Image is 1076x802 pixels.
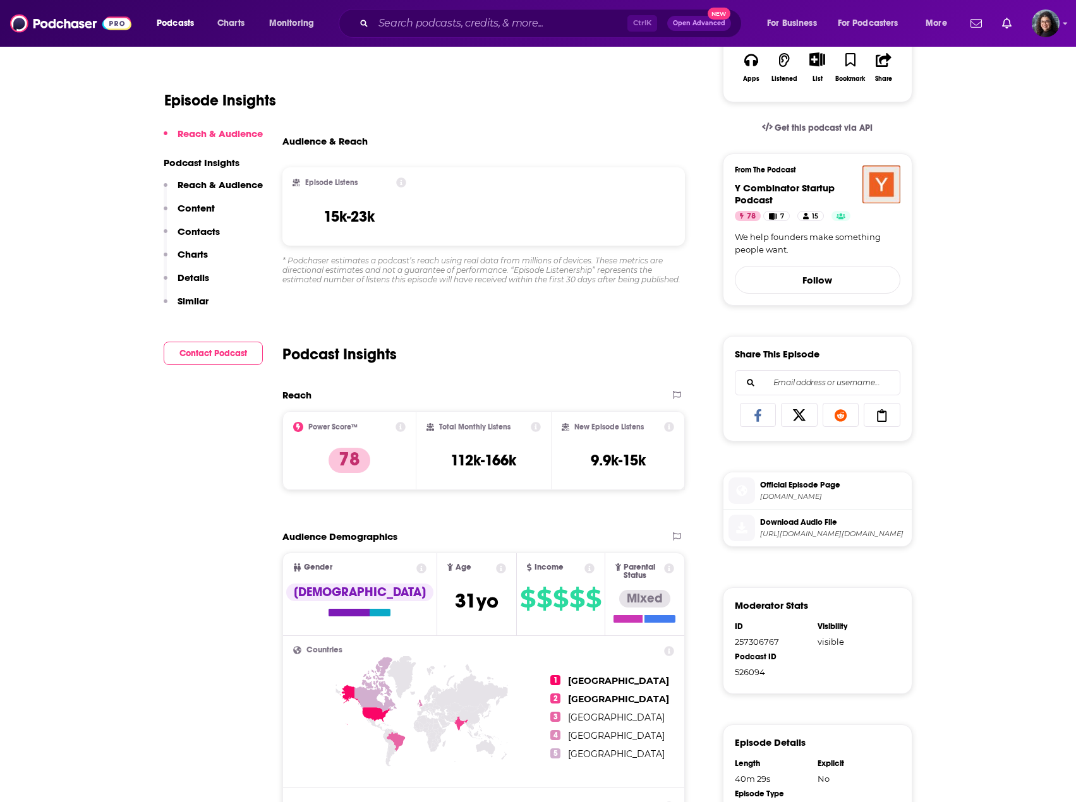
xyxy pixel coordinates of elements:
[178,128,263,140] p: Reach & Audience
[735,637,809,647] div: 257306767
[760,517,907,528] span: Download Audio File
[619,590,670,607] div: Mixed
[818,637,892,647] div: visible
[455,589,499,613] span: 31 yo
[323,207,375,226] h3: 15k-23k
[164,157,263,169] p: Podcast Insights
[735,211,761,221] a: 78
[164,128,263,151] button: Reach & Audience
[164,202,215,225] button: Content
[673,20,725,27] span: Open Advanced
[760,479,907,491] span: Official Episode Page
[735,231,900,256] a: We help founders make something people want.
[804,52,830,66] button: Show More Button
[735,182,835,206] a: Y Combinator Startup Podcast
[164,295,209,318] button: Similar
[818,758,892,769] div: Explicit
[304,563,332,572] span: Gender
[735,774,809,784] div: 40m 29s
[568,675,669,686] span: [GEOGRAPHIC_DATA]
[735,348,819,360] h3: Share This Episode
[1032,9,1060,37] span: Logged in as SiobhanvanWyk
[862,165,900,203] img: Y Combinator Startup Podcast
[917,13,963,33] button: open menu
[781,403,818,427] a: Share on X/Twitter
[835,75,865,83] div: Bookmark
[965,13,987,34] a: Show notifications dropdown
[767,15,817,32] span: For Business
[439,422,511,431] h2: Total Monthly Listens
[282,530,397,542] h2: Audience Demographics
[536,589,552,609] span: $
[735,599,808,611] h3: Moderator Stats
[735,370,900,395] div: Search followers
[164,225,220,249] button: Contacts
[10,11,131,35] img: Podchaser - Follow, Share and Rate Podcasts
[627,15,657,32] span: Ctrl K
[746,371,890,395] input: Email address or username...
[550,748,560,758] span: 5
[775,123,873,133] span: Get this podcast via API
[178,225,220,237] p: Contacts
[747,210,756,223] span: 78
[760,492,907,501] span: podcasters.spotify.com
[864,403,900,427] a: Copy Link
[308,422,358,431] h2: Power Score™
[550,712,560,722] span: 3
[735,789,809,799] div: Episode Type
[164,91,276,110] h1: Episode Insights
[735,736,806,748] h3: Episode Details
[373,13,627,33] input: Search podcasts, credits, & more...
[624,563,662,580] span: Parental Status
[164,179,263,202] button: Reach & Audience
[875,75,892,83] div: Share
[752,112,883,143] a: Get this podcast via API
[743,75,759,83] div: Apps
[926,15,947,32] span: More
[728,477,907,504] a: Official Episode Page[DOMAIN_NAME]
[209,13,252,33] a: Charts
[735,165,890,174] h3: From The Podcast
[763,211,789,221] a: 7
[801,44,833,90] div: Show More ButtonList
[735,758,809,769] div: Length
[148,13,210,33] button: open menu
[568,748,665,760] span: [GEOGRAPHIC_DATA]
[818,621,892,631] div: Visibility
[569,589,584,609] span: $
[758,13,833,33] button: open menu
[550,693,560,703] span: 2
[830,13,917,33] button: open menu
[217,15,245,32] span: Charts
[586,589,601,609] span: $
[760,529,907,539] span: https://anchor.fm/s/8c1524bc/podcast/play/104642156/https%3A%2F%2Fd3ctxlq1ktw2nl.cloudfront.net%2...
[553,589,568,609] span: $
[735,44,768,90] button: Apps
[838,15,898,32] span: For Podcasters
[735,652,809,662] div: Podcast ID
[834,44,867,90] button: Bookmark
[997,13,1017,34] a: Show notifications dropdown
[306,646,342,654] span: Countries
[282,345,397,364] h2: Podcast Insights
[282,135,368,147] h3: Audience & Reach
[520,589,535,609] span: $
[351,9,754,38] div: Search podcasts, credits, & more...
[771,75,797,83] div: Listened
[740,403,777,427] a: Share on Facebook
[269,15,314,32] span: Monitoring
[591,451,646,470] h3: 9.9k-15k
[286,584,433,601] div: [DEMOGRAPHIC_DATA]
[1032,9,1060,37] img: User Profile
[813,75,823,83] div: List
[157,15,194,32] span: Podcasts
[735,667,809,677] div: 526094
[867,44,900,90] button: Share
[329,448,370,473] p: 78
[305,178,358,187] h2: Episode Listens
[450,451,516,470] h3: 112k-166k
[178,202,215,214] p: Content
